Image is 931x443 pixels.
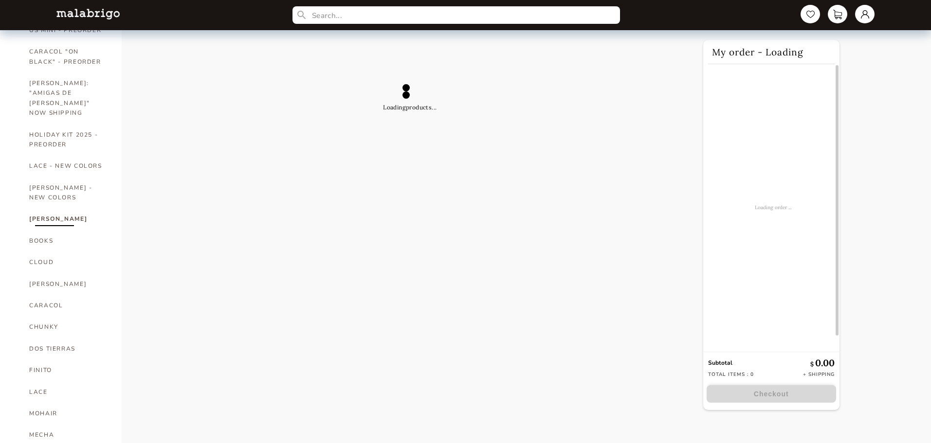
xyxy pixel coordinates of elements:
a: [PERSON_NAME] - NEW COLORS [29,177,107,209]
span: $ [810,360,815,368]
p: + Shipping [803,371,835,378]
input: Search... [292,6,620,24]
a: CLOUD [29,251,107,273]
p: Total items : 0 [708,371,754,378]
a: Checkout [703,385,840,403]
a: [PERSON_NAME] [29,208,107,230]
a: FINITO [29,359,107,381]
a: HOLIDAY KIT 2025 - PREORDER [29,124,107,156]
a: LACE - NEW COLORS [29,155,107,177]
a: LACE [29,381,107,403]
a: CARACOL "ON BLACK" - PREORDER [29,41,107,72]
p: 0.00 [810,357,835,369]
div: Loading order ... [703,64,843,350]
a: [PERSON_NAME]: "AMIGAS DE [PERSON_NAME]" NOW SHIPPING [29,72,107,124]
strong: Subtotal [708,359,732,367]
a: [PERSON_NAME] [29,273,107,295]
a: MOHAIR [29,403,107,424]
a: DOS TIERRAS [29,338,107,359]
a: CARACOL [29,295,107,316]
button: Checkout [707,385,836,403]
a: CHUNKY [29,316,107,337]
a: BOOKS [29,230,107,251]
img: L5WsItTXhTFtyxb3tkNoXNspfcfOAAWlbXYcuBTUg0FA22wzaAJ6kXiYLTb6coiuTfQf1mE2HwVko7IAAAAASUVORK5CYII= [56,9,120,19]
h2: My order - Loading [708,40,835,64]
p: Loading products ... [383,104,437,111]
